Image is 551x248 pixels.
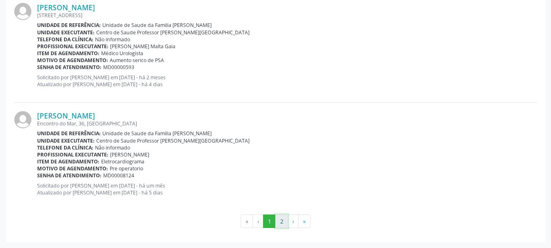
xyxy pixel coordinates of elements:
[101,50,143,57] span: Médico Urologista
[37,144,93,151] b: Telefone da clínica:
[110,165,143,172] span: Pre operatorio
[37,137,95,144] b: Unidade executante:
[37,36,93,43] b: Telefone da clínica:
[103,172,134,179] span: MD00008124
[37,130,101,137] b: Unidade de referência:
[298,214,310,228] button: Go to last page
[95,144,130,151] span: Não informado
[37,50,100,57] b: Item de agendamento:
[37,158,100,165] b: Item de agendamento:
[37,182,537,196] p: Solicitado por [PERSON_NAME] em [DATE] - há um mês Atualizado por [PERSON_NAME] em [DATE] - há 5 ...
[263,214,276,228] button: Go to page 1
[14,214,537,228] ul: Pagination
[96,29,250,36] span: Centro de Saude Professor [PERSON_NAME][GEOGRAPHIC_DATA]
[37,12,537,19] div: [STREET_ADDRESS]
[37,151,108,158] b: Profissional executante:
[37,64,102,71] b: Senha de atendimento:
[37,57,108,64] b: Motivo de agendamento:
[95,36,130,43] span: Não informado
[37,29,95,36] b: Unidade executante:
[37,74,537,88] p: Solicitado por [PERSON_NAME] em [DATE] - há 2 meses Atualizado por [PERSON_NAME] em [DATE] - há 4...
[37,43,108,50] b: Profissional executante:
[102,22,212,29] span: Unidade de Saude da Familia [PERSON_NAME]
[37,165,108,172] b: Motivo de agendamento:
[96,137,250,144] span: Centro de Saude Professor [PERSON_NAME][GEOGRAPHIC_DATA]
[14,111,31,128] img: img
[275,214,288,228] button: Go to page 2
[37,111,95,120] a: [PERSON_NAME]
[37,172,102,179] b: Senha de atendimento:
[288,214,299,228] button: Go to next page
[37,3,95,12] a: [PERSON_NAME]
[37,22,101,29] b: Unidade de referência:
[103,64,134,71] span: MD00000593
[37,120,537,127] div: Encontro do Mar, 36, [GEOGRAPHIC_DATA]
[14,3,31,20] img: img
[101,158,144,165] span: Eletrocardiograma
[110,43,175,50] span: [PERSON_NAME] Malta Gaia
[110,57,164,64] span: Aumento serico de PSA
[110,151,149,158] span: [PERSON_NAME]
[102,130,212,137] span: Unidade de Saude da Familia [PERSON_NAME]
